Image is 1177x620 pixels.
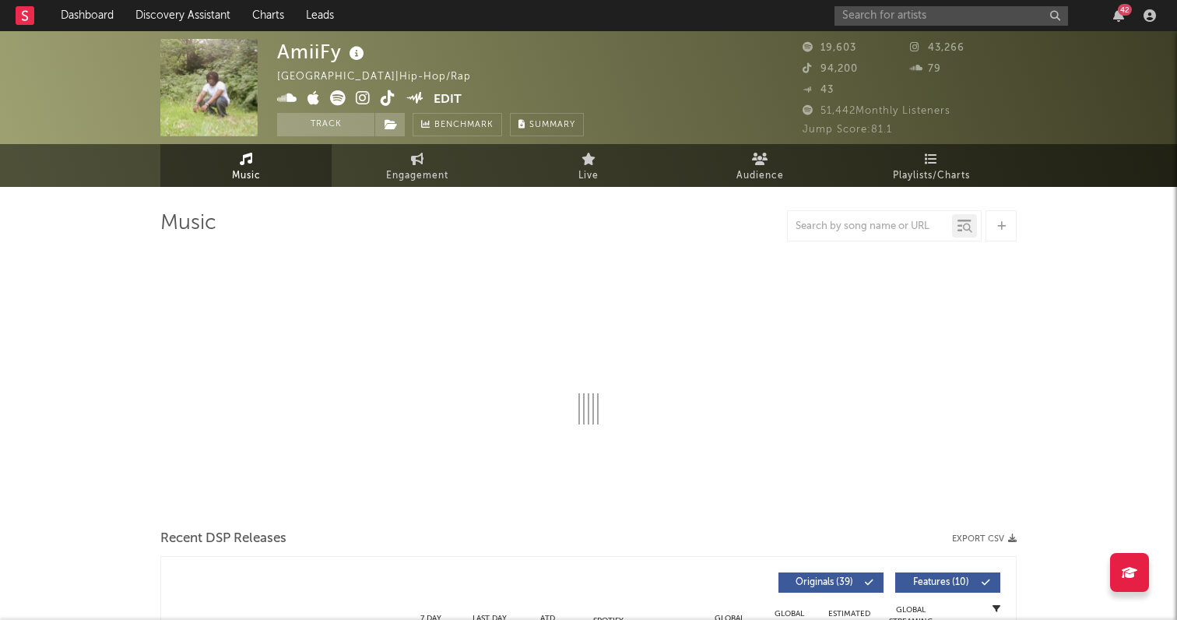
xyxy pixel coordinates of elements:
a: Playlists/Charts [845,144,1017,187]
span: Jump Score: 81.1 [803,125,892,135]
a: Engagement [332,144,503,187]
span: Summary [529,121,575,129]
button: Originals(39) [778,572,884,593]
span: 51,442 Monthly Listeners [803,106,950,116]
span: 79 [910,64,941,74]
span: Engagement [386,167,448,185]
button: 42 [1113,9,1124,22]
a: Benchmark [413,113,502,136]
a: Audience [674,144,845,187]
a: Music [160,144,332,187]
button: Edit [434,90,462,110]
span: Audience [736,167,784,185]
button: Track [277,113,374,136]
button: Export CSV [952,534,1017,544]
span: Benchmark [434,116,494,135]
span: Features ( 10 ) [905,578,977,587]
div: 42 [1118,4,1132,16]
input: Search by song name or URL [788,220,952,233]
span: Recent DSP Releases [160,530,286,548]
span: Originals ( 39 ) [789,578,860,587]
div: AmiiFy [277,39,368,65]
span: Playlists/Charts [893,167,970,185]
input: Search for artists [834,6,1068,26]
span: 43,266 [910,43,964,53]
button: Features(10) [895,572,1000,593]
span: 19,603 [803,43,856,53]
button: Summary [510,113,584,136]
span: 43 [803,85,834,95]
span: Live [578,167,599,185]
span: 94,200 [803,64,858,74]
div: [GEOGRAPHIC_DATA] | Hip-Hop/Rap [277,68,489,86]
span: Music [232,167,261,185]
a: Live [503,144,674,187]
